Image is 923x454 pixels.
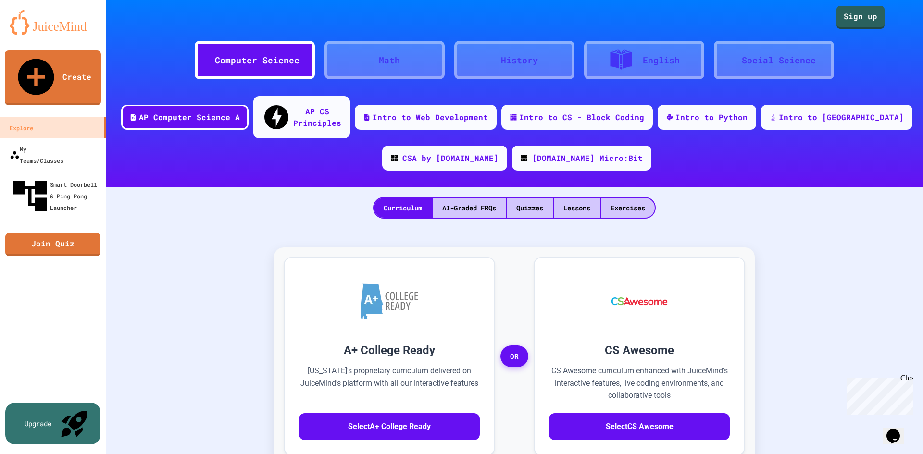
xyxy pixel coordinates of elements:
div: AP Computer Science A [139,111,240,123]
a: Join Quiz [5,233,100,256]
div: [DOMAIN_NAME] Micro:Bit [532,152,643,164]
div: AI-Graded FRQs [433,198,506,218]
div: Intro to Web Development [373,111,488,123]
h3: A+ College Ready [299,342,480,359]
div: Intro to Python [675,111,748,123]
h3: CS Awesome [549,342,730,359]
div: Quizzes [507,198,553,218]
button: SelectA+ College Ready [299,413,480,440]
img: CODE_logo_RGB.png [391,155,398,161]
div: Chat with us now!Close [4,4,66,61]
iframe: chat widget [843,374,913,415]
div: Smart Doorbell & Ping Pong Launcher [10,176,102,216]
p: [US_STATE]'s proprietary curriculum delivered on JuiceMind's platform with all our interactive fe... [299,365,480,402]
img: CS Awesome [602,272,677,330]
div: Intro to [GEOGRAPHIC_DATA] [779,111,904,123]
div: History [501,54,538,67]
a: Create [5,50,101,105]
div: My Teams/Classes [10,143,63,166]
span: OR [500,345,528,368]
div: Math [379,54,400,67]
a: Sign up [836,6,885,29]
div: CSA by [DOMAIN_NAME] [402,152,499,164]
iframe: chat widget [883,416,913,444]
div: AP CS Principles [293,106,341,129]
div: Exercises [601,198,655,218]
div: Social Science [742,54,816,67]
button: SelectCS Awesome [549,413,730,440]
div: Explore [10,122,33,134]
img: CODE_logo_RGB.png [521,155,527,161]
div: Curriculum [374,198,432,218]
div: Lessons [554,198,600,218]
img: logo-orange.svg [10,10,96,35]
p: CS Awesome curriculum enhanced with JuiceMind's interactive features, live coding environments, a... [549,365,730,402]
div: Computer Science [215,54,299,67]
div: Upgrade [25,418,51,429]
div: English [643,54,680,67]
div: Intro to CS - Block Coding [519,111,644,123]
img: A+ College Ready [361,283,418,319]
